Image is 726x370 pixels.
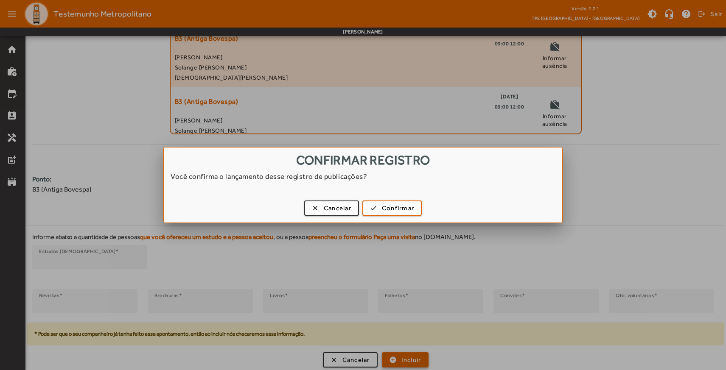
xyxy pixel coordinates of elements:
[362,200,422,216] button: Confirmar
[324,203,351,213] span: Cancelar
[296,153,430,167] span: Confirmar registro
[382,203,414,213] span: Confirmar
[304,200,359,216] button: Cancelar
[164,171,562,190] div: Você confirma o lançamento desse registro de publicações?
